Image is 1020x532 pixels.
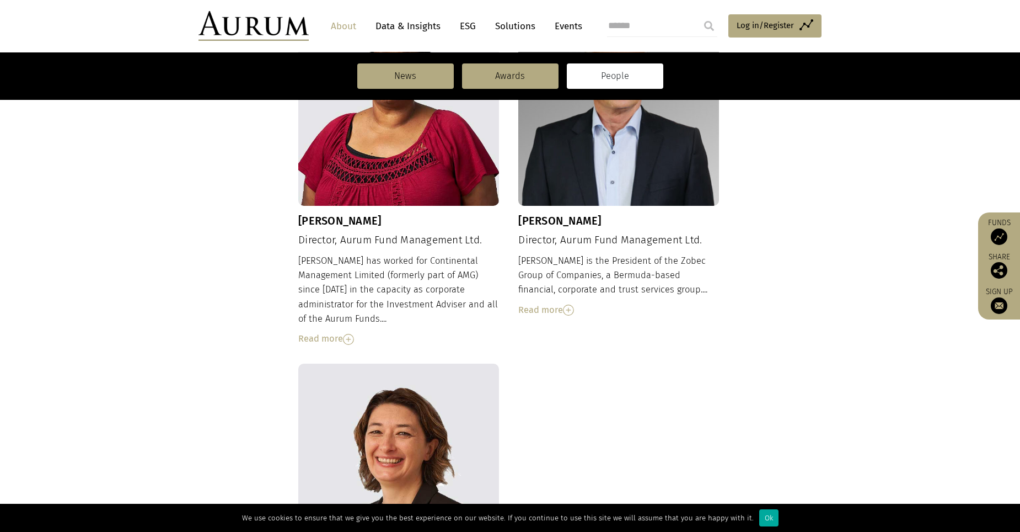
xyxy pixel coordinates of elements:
div: Ok [759,509,779,526]
h3: [PERSON_NAME] [518,214,719,227]
img: Sign up to our newsletter [991,297,1007,314]
h4: Director, Aurum Fund Management Ltd. [298,234,499,247]
img: Share this post [991,262,1007,279]
img: Aurum [198,11,309,41]
span: Log in/Register [737,19,794,32]
h4: Director, Aurum Fund Management Ltd. [518,234,719,247]
a: Funds [984,218,1014,245]
a: Data & Insights [370,16,446,36]
a: Log in/Register [728,14,822,38]
div: Read more [298,332,499,346]
div: [PERSON_NAME] is the President of the Zobec Group of Companies, a Bermuda-based financial, corpor... [518,254,719,318]
a: About [325,16,362,36]
a: Events [549,16,582,36]
a: Sign up [984,287,1014,314]
a: Awards [462,63,559,89]
img: Read More [343,334,354,345]
div: Share [984,253,1014,279]
h3: [PERSON_NAME] [298,214,499,227]
img: Access Funds [991,228,1007,245]
a: News [357,63,454,89]
img: Read More [563,305,574,316]
div: Read more [518,303,719,317]
a: ESG [454,16,481,36]
div: [PERSON_NAME] has worked for Continental Management Limited (formerly part of AMG) since [DATE] i... [298,254,499,347]
a: People [567,63,663,89]
input: Submit [698,15,720,37]
a: Solutions [490,16,541,36]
